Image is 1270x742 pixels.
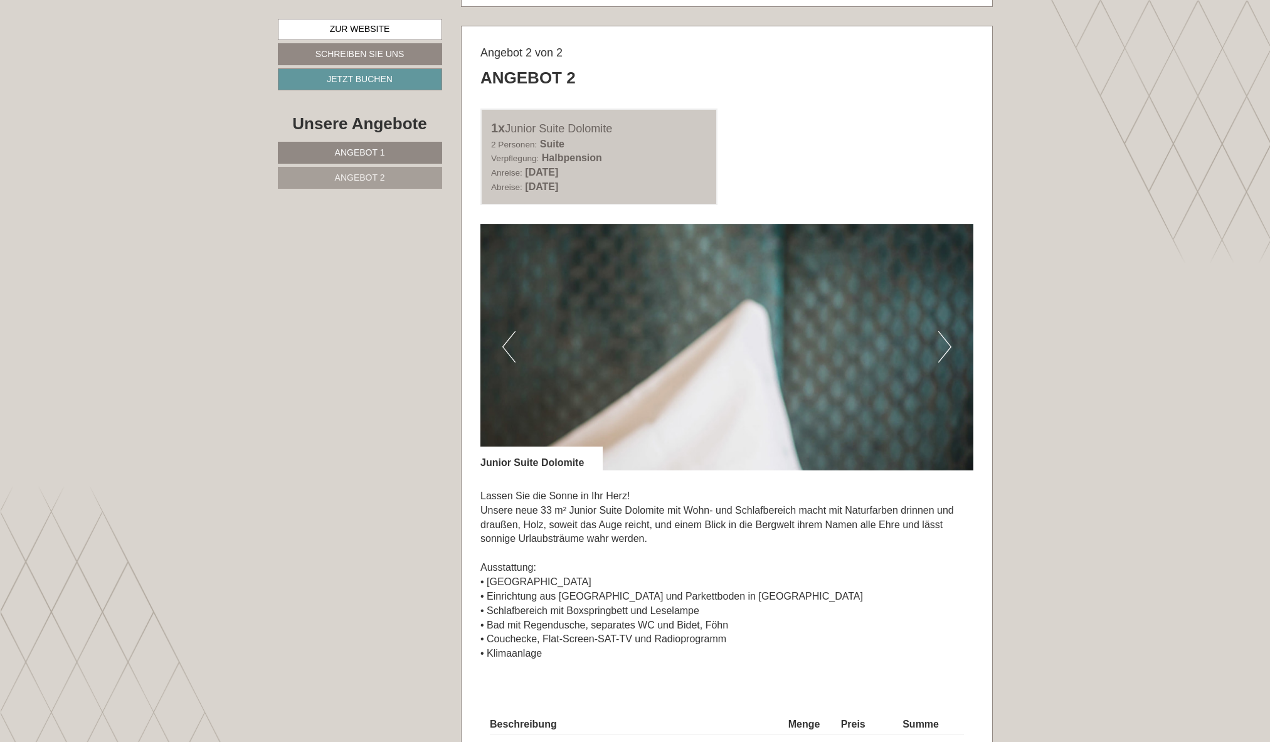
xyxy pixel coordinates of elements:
img: image [480,224,973,470]
p: Lassen Sie die Sonne in Ihr Herz! Unsere neue 33 m² Junior Suite Dolomite mit Wohn- und Schlafber... [480,489,973,661]
div: Junior Suite Dolomite [491,119,707,137]
a: Zur Website [278,19,442,40]
th: Beschreibung [490,715,783,734]
a: Jetzt buchen [278,68,442,90]
b: [DATE] [525,167,558,178]
button: Next [938,331,951,363]
th: Summe [897,715,963,734]
th: Menge [783,715,836,734]
b: [DATE] [525,181,558,192]
div: Unsere Angebote [278,112,442,135]
span: Angebot 2 [335,172,385,183]
small: Anreise: [491,168,522,178]
span: Angebot 1 [335,147,385,157]
small: 2 Personen: [491,140,537,149]
button: Previous [502,331,516,363]
span: Angebot 2 von 2 [480,46,563,59]
b: Halbpension [542,152,602,163]
a: Schreiben Sie uns [278,43,442,65]
b: Suite [540,139,564,149]
div: Angebot 2 [480,66,576,90]
b: 1x [491,121,505,135]
small: Abreise: [491,183,522,192]
small: Verpflegung: [491,154,539,163]
th: Preis [836,715,898,734]
div: Junior Suite Dolomite [480,447,603,470]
